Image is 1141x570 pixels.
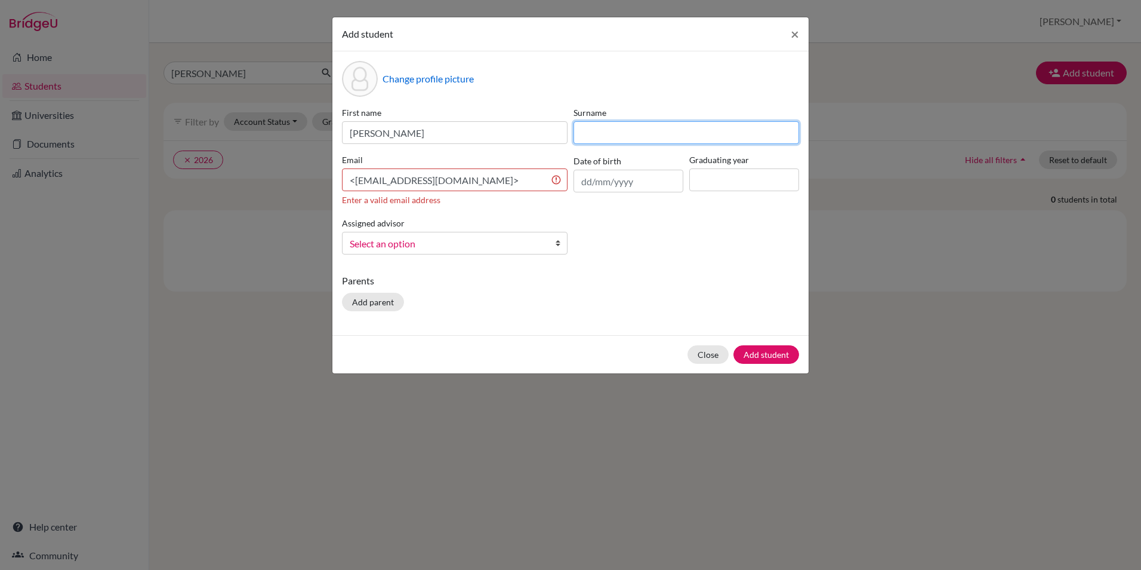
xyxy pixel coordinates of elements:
[791,25,799,42] span: ×
[342,28,393,39] span: Add student
[350,236,544,252] span: Select an option
[573,155,621,167] label: Date of birth
[342,106,568,119] label: First name
[342,274,799,288] p: Parents
[687,345,729,364] button: Close
[342,61,378,97] div: Profile picture
[342,154,568,166] label: Email
[573,170,683,192] input: dd/mm/yyyy
[689,154,799,166] label: Graduating year
[573,106,799,119] label: Surname
[342,194,568,206] div: Enter a valid email address
[342,217,405,229] label: Assigned advisor
[733,345,799,364] button: Add student
[781,17,809,51] button: Close
[342,293,404,311] button: Add parent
